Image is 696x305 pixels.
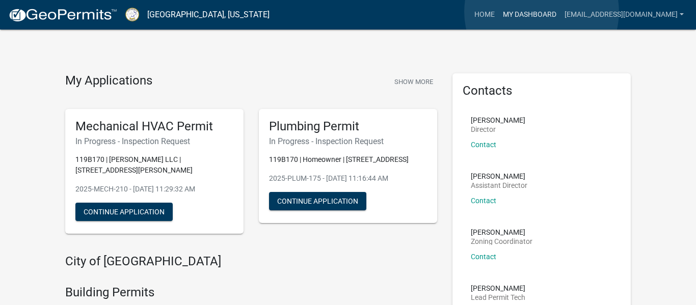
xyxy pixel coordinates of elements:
[471,285,525,292] p: [PERSON_NAME]
[471,197,496,205] a: Contact
[471,126,525,133] p: Director
[471,294,525,301] p: Lead Permit Tech
[499,5,560,24] a: My Dashboard
[390,73,437,90] button: Show More
[65,254,437,269] h4: City of [GEOGRAPHIC_DATA]
[269,136,427,146] h6: In Progress - Inspection Request
[463,84,621,98] h5: Contacts
[75,119,233,134] h5: Mechanical HVAC Permit
[269,192,366,210] button: Continue Application
[269,173,427,184] p: 2025-PLUM-175 - [DATE] 11:16:44 AM
[75,203,173,221] button: Continue Application
[471,238,532,245] p: Zoning Coordinator
[471,141,496,149] a: Contact
[471,229,532,236] p: [PERSON_NAME]
[471,117,525,124] p: [PERSON_NAME]
[65,73,152,89] h4: My Applications
[269,119,427,134] h5: Plumbing Permit
[75,154,233,176] p: 119B170 | [PERSON_NAME] LLC | [STREET_ADDRESS][PERSON_NAME]
[269,154,427,165] p: 119B170 | Homeowner | [STREET_ADDRESS]
[471,253,496,261] a: Contact
[147,6,270,23] a: [GEOGRAPHIC_DATA], [US_STATE]
[65,285,437,300] h4: Building Permits
[75,184,233,195] p: 2025-MECH-210 - [DATE] 11:29:32 AM
[470,5,499,24] a: Home
[471,173,527,180] p: [PERSON_NAME]
[560,5,688,24] a: [EMAIL_ADDRESS][DOMAIN_NAME]
[75,136,233,146] h6: In Progress - Inspection Request
[125,8,139,21] img: Putnam County, Georgia
[471,182,527,189] p: Assistant Director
